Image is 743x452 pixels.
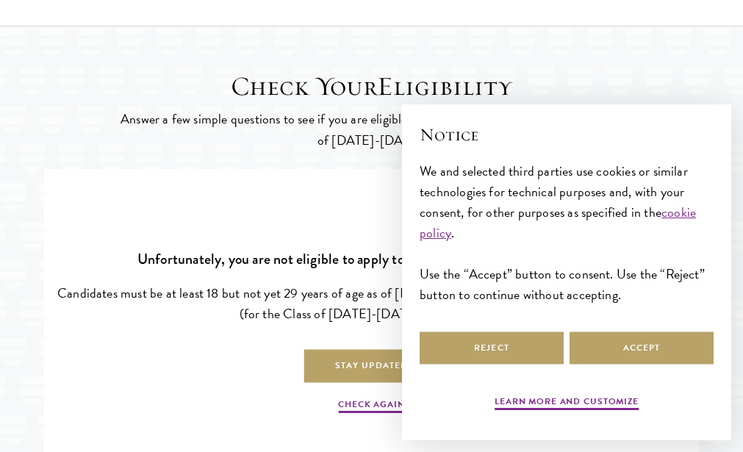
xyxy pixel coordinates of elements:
[420,122,714,147] h2: Notice
[118,71,625,102] h2: Check Your Eligibility
[338,398,404,415] a: Check Again
[420,202,696,243] a: cookie policy
[137,248,606,270] strong: Unfortunately, you are not eligible to apply to Schwarzman Scholars at this time.
[55,283,688,324] p: Candidates must be at least 18 but not yet 29 years of age as of [DATE] of their Schwarzman Schol...
[495,395,639,412] button: Learn more and customize
[304,350,439,383] a: Stay Updated
[118,109,625,150] p: Answer a few simple questions to see if you are eligible to apply for Schwarzman Scholars Class o...
[420,161,714,306] div: We and selected third parties use cookies or similar technologies for technical purposes and, wit...
[420,331,564,365] button: Reject
[570,331,714,365] button: Accept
